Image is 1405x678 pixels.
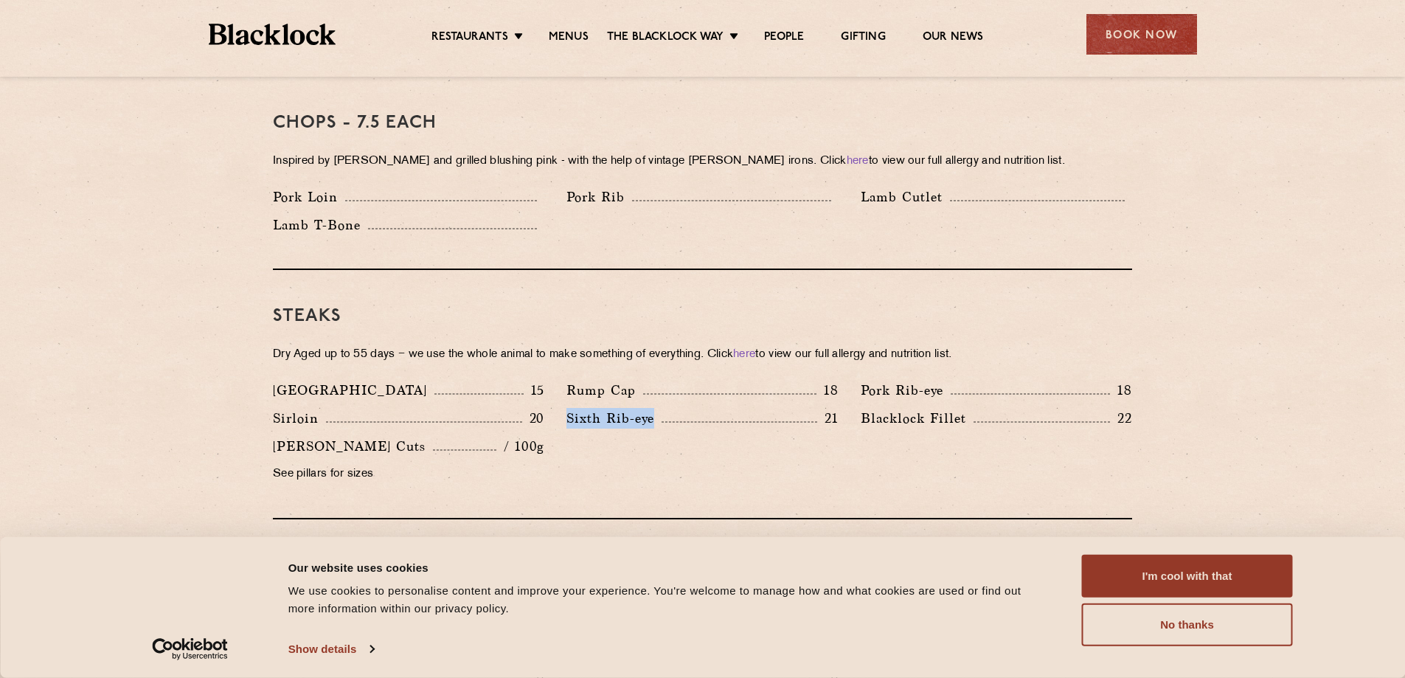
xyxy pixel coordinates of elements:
a: Menus [549,30,589,46]
p: Lamb Cutlet [861,187,950,207]
h3: Chops - 7.5 each [273,114,1132,133]
img: BL_Textured_Logo-footer-cropped.svg [209,24,336,45]
p: / 100g [496,437,544,456]
button: I'm cool with that [1082,555,1293,598]
a: Our News [923,30,984,46]
div: Our website uses cookies [288,558,1049,576]
p: Sixth Rib-eye [566,408,662,429]
div: Book Now [1086,14,1197,55]
a: Usercentrics Cookiebot - opens in a new window [125,638,254,660]
p: Sirloin [273,408,326,429]
p: 20 [522,409,545,428]
p: Pork Rib [566,187,632,207]
p: [PERSON_NAME] Cuts [273,436,433,457]
a: The Blacklock Way [607,30,724,46]
h3: Steaks [273,307,1132,326]
p: Inspired by [PERSON_NAME] and grilled blushing pink - with the help of vintage [PERSON_NAME] iron... [273,151,1132,172]
p: 18 [1110,381,1132,400]
a: here [847,156,869,167]
a: People [764,30,804,46]
p: Pork Loin [273,187,345,207]
div: We use cookies to personalise content and improve your experience. You're welcome to manage how a... [288,582,1049,618]
p: See pillars for sizes [273,464,544,485]
p: 21 [817,409,839,428]
p: Rump Cap [566,380,643,401]
p: Lamb T-Bone [273,215,368,235]
p: 18 [816,381,839,400]
p: Pork Rib-eye [861,380,951,401]
p: [GEOGRAPHIC_DATA] [273,380,434,401]
p: 15 [524,381,545,400]
a: here [733,349,755,360]
button: No thanks [1082,603,1293,646]
a: Gifting [841,30,885,46]
a: Restaurants [431,30,508,46]
p: Dry Aged up to 55 days − we use the whole animal to make something of everything. Click to view o... [273,345,1132,365]
a: Show details [288,638,374,660]
p: 22 [1110,409,1132,428]
p: Blacklock Fillet [861,408,974,429]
